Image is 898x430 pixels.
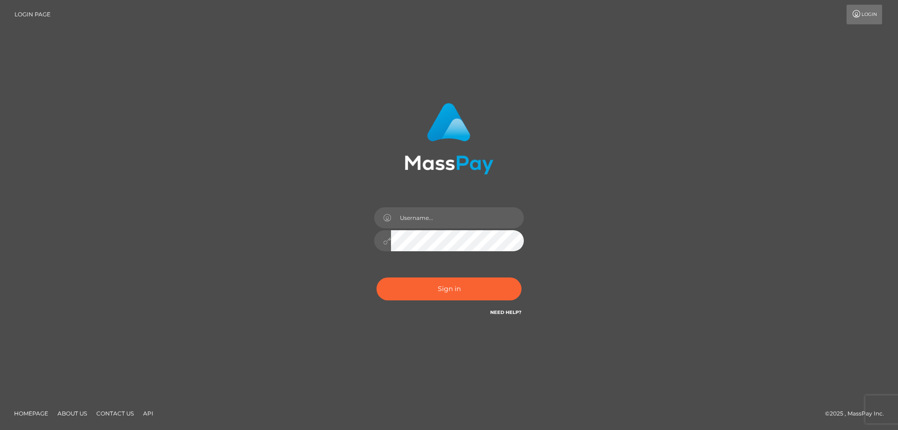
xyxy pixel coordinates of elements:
a: Login [847,5,882,24]
button: Sign in [377,277,521,300]
input: Username... [391,207,524,228]
a: Login Page [14,5,51,24]
a: Homepage [10,406,52,421]
img: MassPay Login [405,103,493,175]
a: Need Help? [490,309,521,315]
a: API [139,406,157,421]
a: Contact Us [93,406,138,421]
a: About Us [54,406,91,421]
div: © 2025 , MassPay Inc. [825,408,891,419]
